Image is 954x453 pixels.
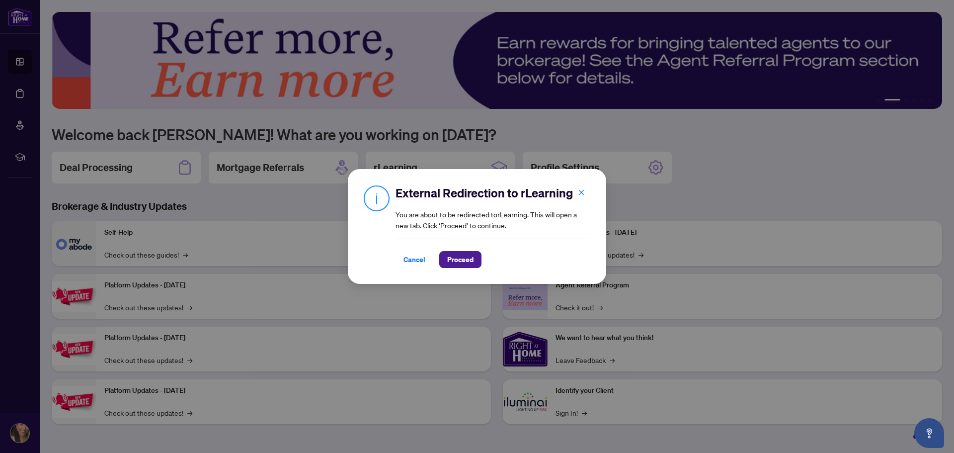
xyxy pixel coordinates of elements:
[403,252,425,268] span: Cancel
[396,251,433,268] button: Cancel
[578,189,585,196] span: close
[447,252,474,268] span: Proceed
[914,418,944,448] button: Open asap
[396,185,590,201] h2: External Redirection to rLearning
[396,185,590,268] div: You are about to be redirected to rLearning . This will open a new tab. Click ‘Proceed’ to continue.
[439,251,481,268] button: Proceed
[364,185,390,211] img: Info Icon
